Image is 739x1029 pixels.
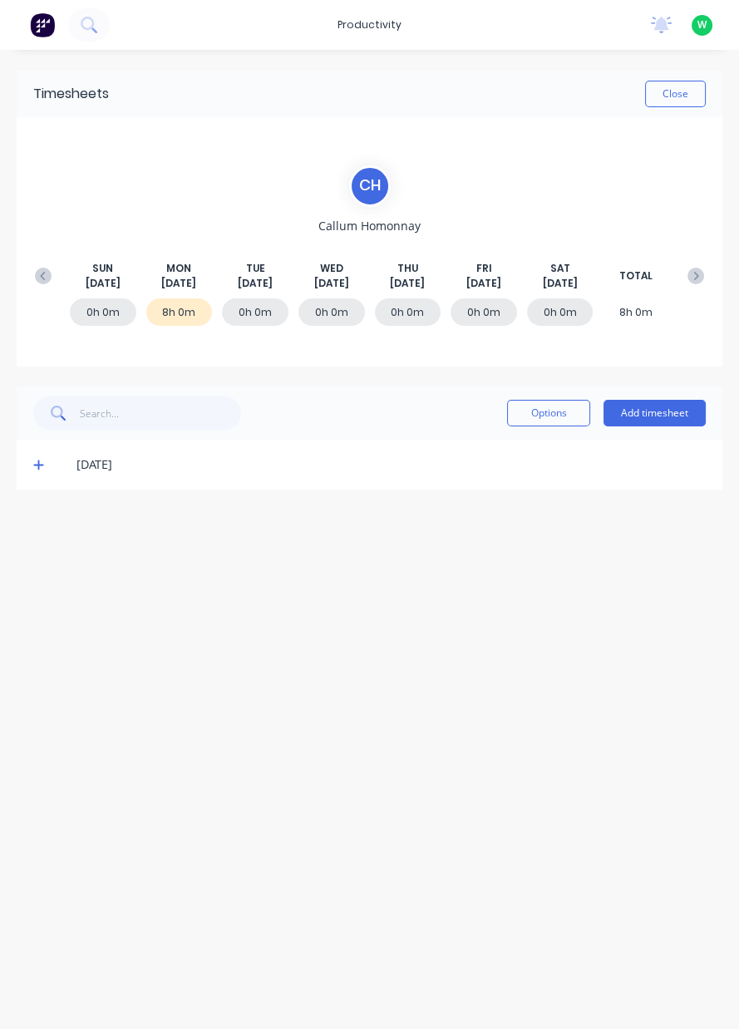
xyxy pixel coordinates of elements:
[80,396,242,430] input: Search...
[507,400,590,426] button: Options
[33,84,109,104] div: Timesheets
[466,276,501,291] span: [DATE]
[697,17,707,32] span: W
[604,400,706,426] button: Add timesheet
[246,261,265,276] span: TUE
[550,261,570,276] span: SAT
[603,298,669,326] div: 8h 0m
[238,276,273,291] span: [DATE]
[166,261,191,276] span: MON
[397,261,418,276] span: THU
[451,298,517,326] div: 0h 0m
[76,455,706,474] div: [DATE]
[390,276,425,291] span: [DATE]
[92,261,113,276] span: SUN
[619,268,653,283] span: TOTAL
[314,276,349,291] span: [DATE]
[475,261,491,276] span: FRI
[30,12,55,37] img: Factory
[329,12,410,37] div: productivity
[318,217,421,234] span: Callum Homonnay
[645,81,706,107] button: Close
[527,298,594,326] div: 0h 0m
[222,298,288,326] div: 0h 0m
[70,298,136,326] div: 0h 0m
[146,298,213,326] div: 8h 0m
[375,298,441,326] div: 0h 0m
[86,276,121,291] span: [DATE]
[298,298,365,326] div: 0h 0m
[543,276,578,291] span: [DATE]
[349,165,391,207] div: C H
[320,261,343,276] span: WED
[161,276,196,291] span: [DATE]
